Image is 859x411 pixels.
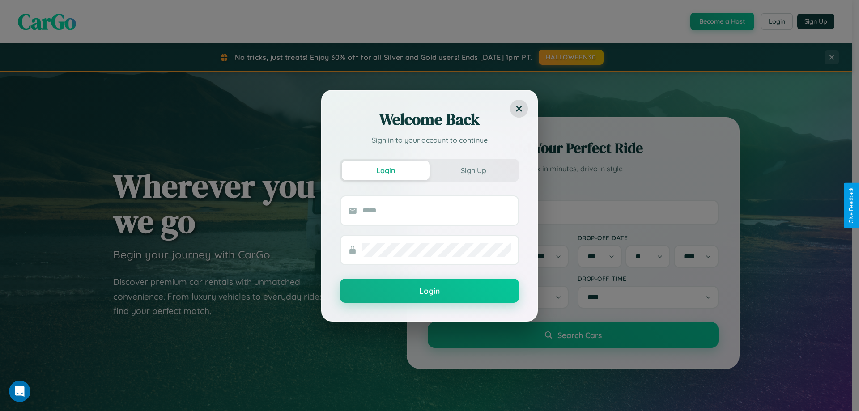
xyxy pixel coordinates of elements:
[9,381,30,402] iframe: Intercom live chat
[342,161,429,180] button: Login
[340,279,519,303] button: Login
[340,135,519,145] p: Sign in to your account to continue
[340,109,519,130] h2: Welcome Back
[848,187,855,224] div: Give Feedback
[429,161,517,180] button: Sign Up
